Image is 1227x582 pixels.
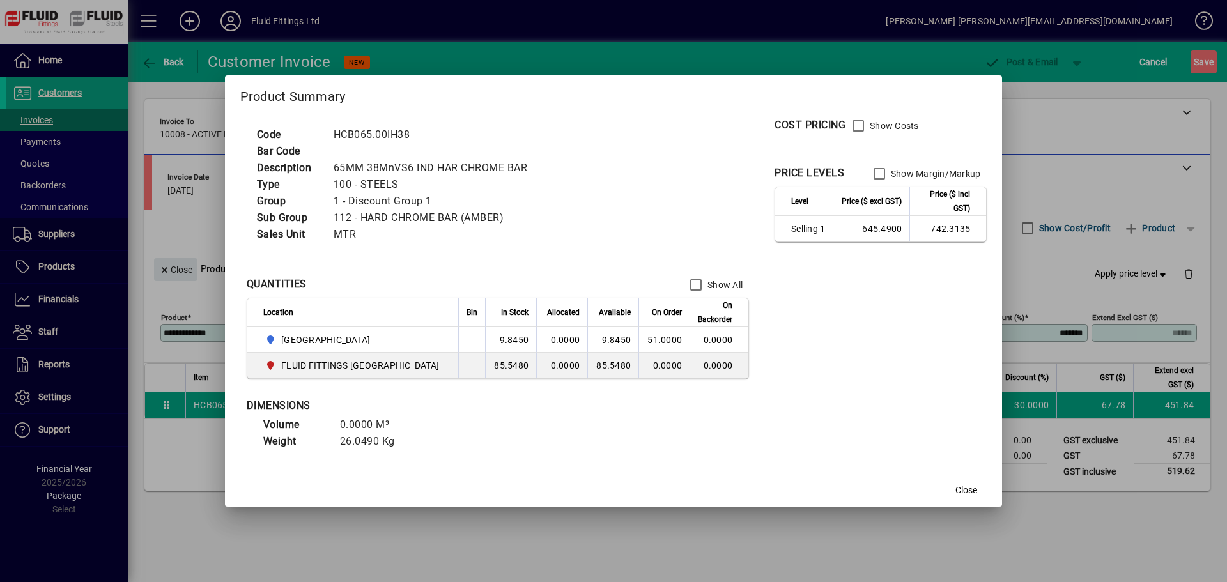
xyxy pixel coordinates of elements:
[257,433,334,450] td: Weight
[485,353,536,378] td: 85.5480
[775,165,844,181] div: PRICE LEVELS
[281,359,439,372] span: FLUID FITTINGS [GEOGRAPHIC_DATA]
[263,358,445,373] span: FLUID FITTINGS CHRISTCHURCH
[251,126,327,143] td: Code
[647,335,682,345] span: 51.0000
[327,160,543,176] td: 65MM 38MnVS6 IND HAR CHROME BAR
[833,216,909,241] td: 645.4900
[547,305,580,319] span: Allocated
[334,433,410,450] td: 26.0490 Kg
[690,353,748,378] td: 0.0000
[946,479,987,502] button: Close
[251,176,327,193] td: Type
[698,298,732,326] span: On Backorder
[251,193,327,210] td: Group
[842,194,902,208] span: Price ($ excl GST)
[705,279,743,291] label: Show All
[251,160,327,176] td: Description
[251,210,327,226] td: Sub Group
[599,305,631,319] span: Available
[888,167,981,180] label: Show Margin/Markup
[467,305,477,319] span: Bin
[653,360,683,371] span: 0.0000
[327,226,543,243] td: MTR
[867,119,919,132] label: Show Costs
[281,333,370,346] span: [GEOGRAPHIC_DATA]
[652,305,682,319] span: On Order
[690,327,748,353] td: 0.0000
[791,194,808,208] span: Level
[327,193,543,210] td: 1 - Discount Group 1
[251,143,327,160] td: Bar Code
[327,210,543,226] td: 112 - HARD CHROME BAR (AMBER)
[327,126,543,143] td: HCB065.00IH38
[327,176,543,193] td: 100 - STEELS
[587,353,638,378] td: 85.5480
[225,75,1003,112] h2: Product Summary
[775,118,845,133] div: COST PRICING
[909,216,986,241] td: 742.3135
[536,327,587,353] td: 0.0000
[485,327,536,353] td: 9.8450
[263,305,293,319] span: Location
[918,187,970,215] span: Price ($ incl GST)
[587,327,638,353] td: 9.8450
[334,417,410,433] td: 0.0000 M³
[247,398,566,413] div: DIMENSIONS
[263,332,445,348] span: AUCKLAND
[536,353,587,378] td: 0.0000
[501,305,529,319] span: In Stock
[791,222,825,235] span: Selling 1
[251,226,327,243] td: Sales Unit
[955,484,977,497] span: Close
[257,417,334,433] td: Volume
[247,277,307,292] div: QUANTITIES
